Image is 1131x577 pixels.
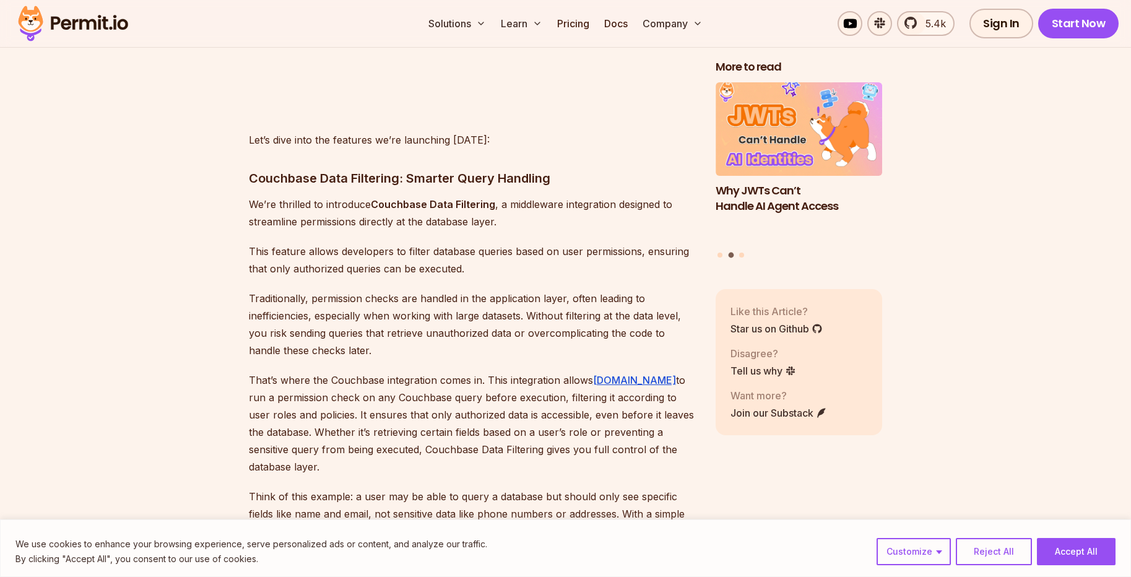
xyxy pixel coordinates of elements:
p: Think of this example: a user may be able to query a database but should only see specific fields... [249,488,696,557]
button: Go to slide 1 [717,253,722,258]
button: Company [638,11,708,36]
a: Docs [599,11,633,36]
li: 2 of 3 [716,82,883,245]
button: Go to slide 3 [739,253,744,258]
p: Let’s dive into the features we’re launching [DATE]: [249,131,696,149]
strong: Couchbase Data Filtering [371,198,495,210]
a: Tell us why [730,363,796,378]
a: Start Now [1038,9,1119,38]
p: Want more? [730,388,827,403]
p: By clicking "Accept All", you consent to our use of cookies. [15,552,487,566]
p: Disagree? [730,346,796,361]
button: Reject All [956,538,1032,565]
p: Traditionally, permission checks are handled in the application layer, often leading to inefficie... [249,290,696,359]
h3: Why JWTs Can’t Handle AI Agent Access [716,183,883,214]
p: This feature allows developers to filter database queries based on user permissions, ensuring tha... [249,243,696,277]
a: Sign In [969,9,1033,38]
h2: More to read [716,59,883,75]
a: Why JWTs Can’t Handle AI Agent AccessWhy JWTs Can’t Handle AI Agent Access [716,82,883,245]
button: Accept All [1037,538,1116,565]
a: [DOMAIN_NAME] [593,374,676,386]
p: That’s where the Couchbase integration comes in. This integration allows to run a permission chec... [249,371,696,475]
h3: Couchbase Data Filtering: Smarter Query Handling [249,168,696,188]
a: Star us on Github [730,321,823,336]
span: 5.4k [918,16,946,31]
a: Join our Substack [730,406,827,420]
button: Solutions [423,11,491,36]
button: Customize [877,538,951,565]
button: Learn [496,11,547,36]
p: Like this Article? [730,304,823,319]
button: Go to slide 2 [728,253,734,258]
img: Why JWTs Can’t Handle AI Agent Access [716,82,883,176]
a: Pricing [552,11,594,36]
p: We’re thrilled to introduce , a middleware integration designed to streamline permissions directl... [249,196,696,230]
a: 5.4k [897,11,955,36]
div: Posts [716,82,883,260]
img: Permit logo [12,2,134,45]
p: We use cookies to enhance your browsing experience, serve personalized ads or content, and analyz... [15,537,487,552]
